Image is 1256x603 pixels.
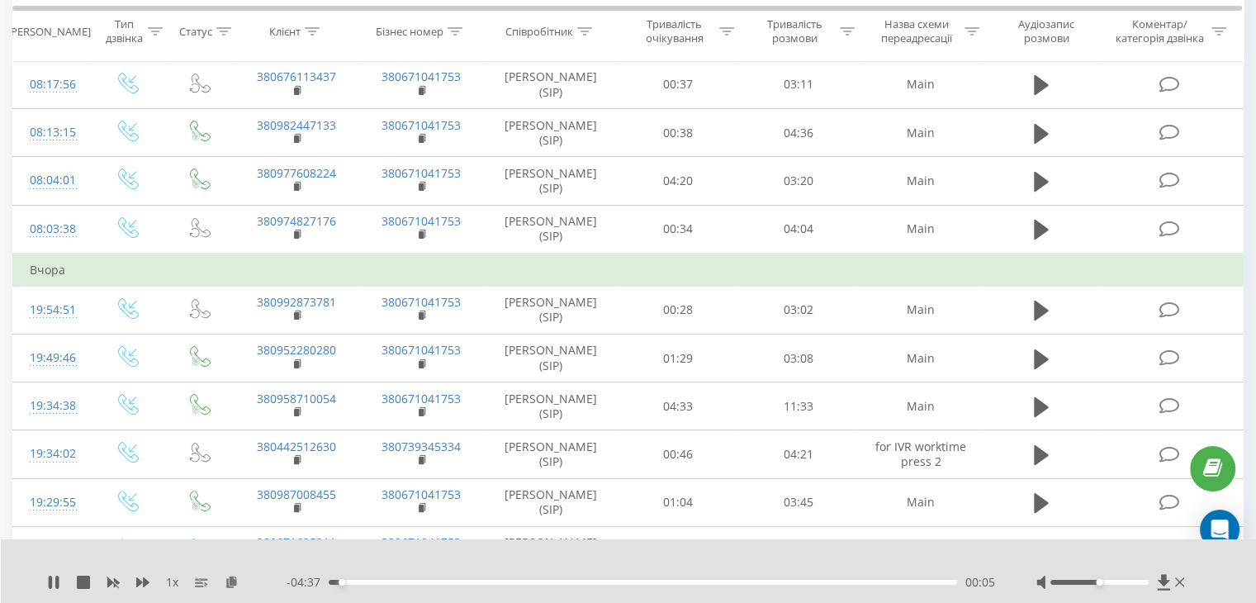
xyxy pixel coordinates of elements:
[619,382,738,430] td: 04:33
[382,391,461,406] a: 380671041753
[858,382,983,430] td: Main
[382,342,461,358] a: 380671041753
[179,24,212,38] div: Статус
[738,526,858,574] td: 02:18
[874,17,960,45] div: Назва схеми переадресації
[13,254,1244,287] td: Вчора
[339,579,345,586] div: Accessibility label
[1111,17,1207,45] div: Коментар/категорія дзвінка
[858,60,983,108] td: Main
[738,109,858,157] td: 04:36
[484,526,619,574] td: [PERSON_NAME] (SIP)
[619,109,738,157] td: 00:38
[1200,510,1239,549] div: Open Intercom Messenger
[484,478,619,526] td: [PERSON_NAME] (SIP)
[30,69,73,101] div: 08:17:56
[484,286,619,334] td: [PERSON_NAME] (SIP)
[484,430,619,478] td: [PERSON_NAME] (SIP)
[287,574,329,591] span: - 04:37
[257,439,336,454] a: 380442512630
[619,526,738,574] td: 01:17
[619,286,738,334] td: 00:28
[376,24,443,38] div: Бізнес номер
[257,69,336,84] a: 380676113437
[858,157,983,205] td: Main
[484,382,619,430] td: [PERSON_NAME] (SIP)
[738,286,858,334] td: 03:02
[30,342,73,374] div: 19:49:46
[30,213,73,245] div: 08:03:38
[619,335,738,382] td: 01:29
[382,439,461,454] a: 380739345334
[858,109,983,157] td: Main
[858,478,983,526] td: Main
[7,24,91,38] div: [PERSON_NAME]
[382,213,461,229] a: 380671041753
[30,294,73,326] div: 19:54:51
[30,164,73,197] div: 08:04:01
[257,391,336,406] a: 380958710054
[257,165,336,181] a: 380977608224
[858,526,983,574] td: Main
[738,335,858,382] td: 03:08
[382,294,461,310] a: 380671041753
[30,487,73,519] div: 19:29:55
[30,390,73,422] div: 19:34:38
[858,286,983,334] td: Main
[619,430,738,478] td: 00:46
[753,17,836,45] div: Тривалість розмови
[269,24,301,38] div: Клієнт
[1096,579,1102,586] div: Accessibility label
[619,157,738,205] td: 04:20
[858,335,983,382] td: Main
[30,534,73,567] div: 19:27:21
[619,60,738,108] td: 00:37
[738,205,858,254] td: 04:04
[382,69,461,84] a: 380671041753
[738,60,858,108] td: 03:11
[505,24,573,38] div: Співробітник
[382,165,461,181] a: 380671041753
[382,534,461,550] a: 380671041753
[858,430,983,478] td: for IVR worktime press 2
[30,116,73,149] div: 08:13:15
[484,335,619,382] td: [PERSON_NAME] (SIP)
[484,60,619,108] td: [PERSON_NAME] (SIP)
[382,117,461,133] a: 380671041753
[738,430,858,478] td: 04:21
[998,17,1095,45] div: Аудіозапис розмови
[166,574,178,591] span: 1 x
[257,294,336,310] a: 380992873781
[484,157,619,205] td: [PERSON_NAME] (SIP)
[30,438,73,470] div: 19:34:02
[104,17,143,45] div: Тип дзвінка
[633,17,716,45] div: Тривалість очікування
[257,213,336,229] a: 380974827176
[257,342,336,358] a: 380952280280
[619,205,738,254] td: 00:34
[738,478,858,526] td: 03:45
[858,205,983,254] td: Main
[738,382,858,430] td: 11:33
[382,487,461,502] a: 380671041753
[257,487,336,502] a: 380987008455
[257,534,336,550] a: 380671625211
[619,478,738,526] td: 01:04
[484,205,619,254] td: [PERSON_NAME] (SIP)
[484,109,619,157] td: [PERSON_NAME] (SIP)
[257,117,336,133] a: 380982447133
[965,574,995,591] span: 00:05
[738,157,858,205] td: 03:20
